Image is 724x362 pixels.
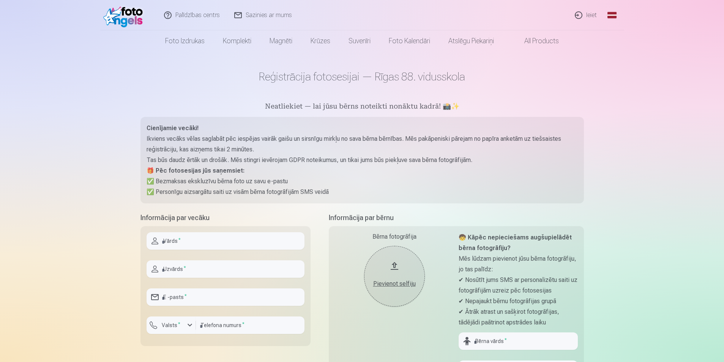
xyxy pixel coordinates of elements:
[459,307,578,328] p: ✔ Ātrāk atrast un sašķirot fotogrāfijas, tādējādi paātrinot apstrādes laiku
[503,30,568,52] a: All products
[147,124,199,132] strong: Cienījamie vecāki!
[329,212,584,223] h5: Informācija par bērnu
[459,296,578,307] p: ✔ Nepajaukt bērnu fotogrāfijas grupā
[380,30,439,52] a: Foto kalendāri
[301,30,339,52] a: Krūzes
[147,155,578,165] p: Tas būs daudz ērtāk un drošāk. Mēs stingri ievērojam GDPR noteikumus, un tikai jums būs piekļuve ...
[339,30,380,52] a: Suvenīri
[459,253,578,275] p: Mēs lūdzam pievienot jūsu bērna fotogrāfiju, jo tas palīdz:
[260,30,301,52] a: Magnēti
[364,246,425,307] button: Pievienot selfiju
[140,212,311,223] h5: Informācija par vecāku
[147,167,244,174] strong: 🎁 Pēc fotosesijas jūs saņemsiet:
[140,102,584,112] h5: Neatliekiet — lai jūsu bērns noteikti nonāktu kadrā! 📸✨
[335,232,454,241] div: Bērna fotogrāfija
[147,316,196,334] button: Valsts*
[156,30,214,52] a: Foto izdrukas
[459,234,572,252] strong: 🧒 Kāpēc nepieciešams augšupielādēt bērna fotogrāfiju?
[214,30,260,52] a: Komplekti
[159,321,183,329] label: Valsts
[147,187,578,197] p: ✅ Personīgu aizsargātu saiti uz visām bērna fotogrāfijām SMS veidā
[459,275,578,296] p: ✔ Nosūtīt jums SMS ar personalizētu saiti uz fotogrāfijām uzreiz pēc fotosesijas
[147,176,578,187] p: ✅ Bezmaksas ekskluzīvu bērna foto uz savu e-pastu
[140,70,584,83] h1: Reģistrācija fotosesijai — Rīgas 88. vidusskola
[372,279,417,288] div: Pievienot selfiju
[103,3,147,27] img: /fa1
[439,30,503,52] a: Atslēgu piekariņi
[147,134,578,155] p: Ikviens vecāks vēlas saglabāt pēc iespējas vairāk gaišu un sirsnīgu mirkļu no sava bērna bērnības...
